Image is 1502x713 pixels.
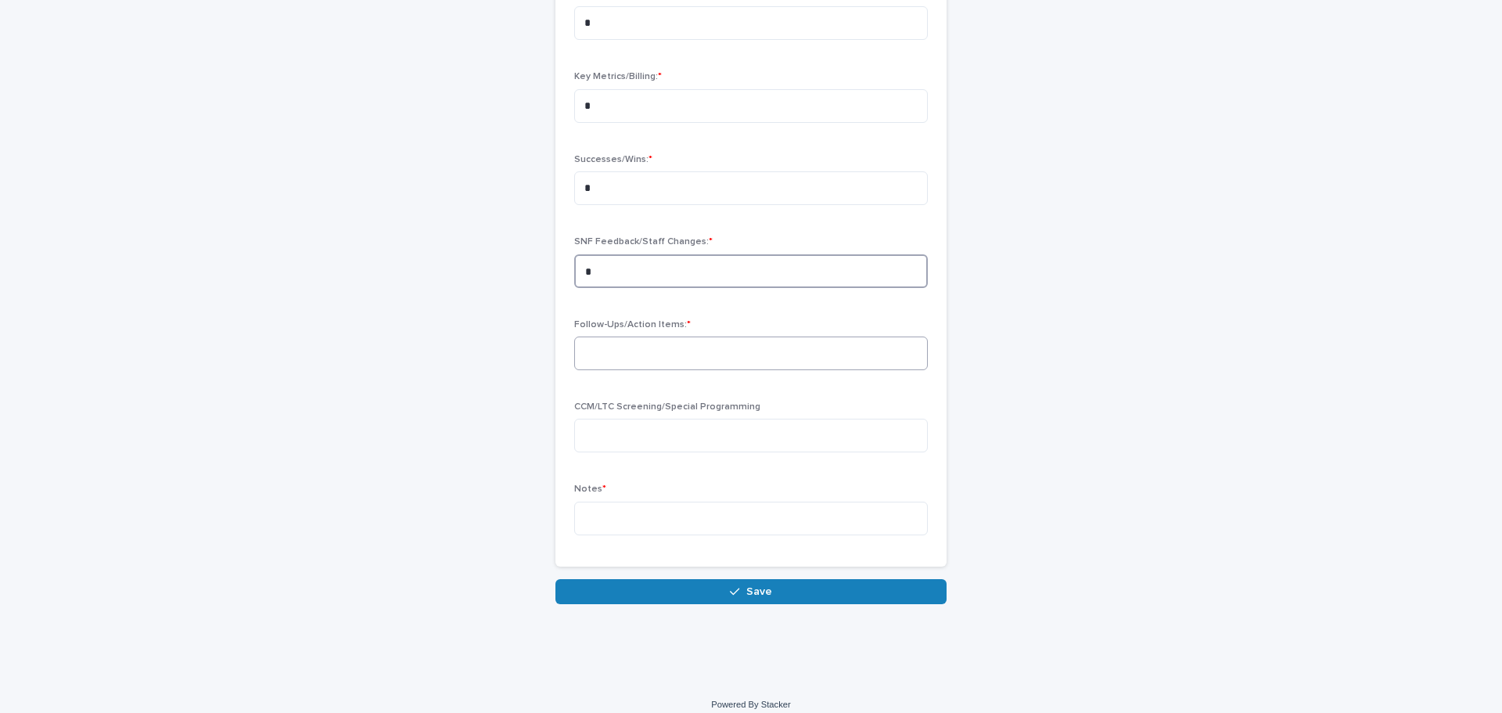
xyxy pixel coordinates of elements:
span: Notes [574,484,606,494]
span: Save [746,586,772,597]
button: Save [555,579,947,604]
span: SNF Feedback/Staff Changes: [574,237,713,247]
span: Successes/Wins: [574,155,652,164]
span: CCM/LTC Screening/Special Programming [574,402,760,412]
span: Key Metrics/Billing: [574,72,662,81]
a: Powered By Stacker [711,700,790,709]
span: Follow-Ups/Action Items: [574,320,691,329]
